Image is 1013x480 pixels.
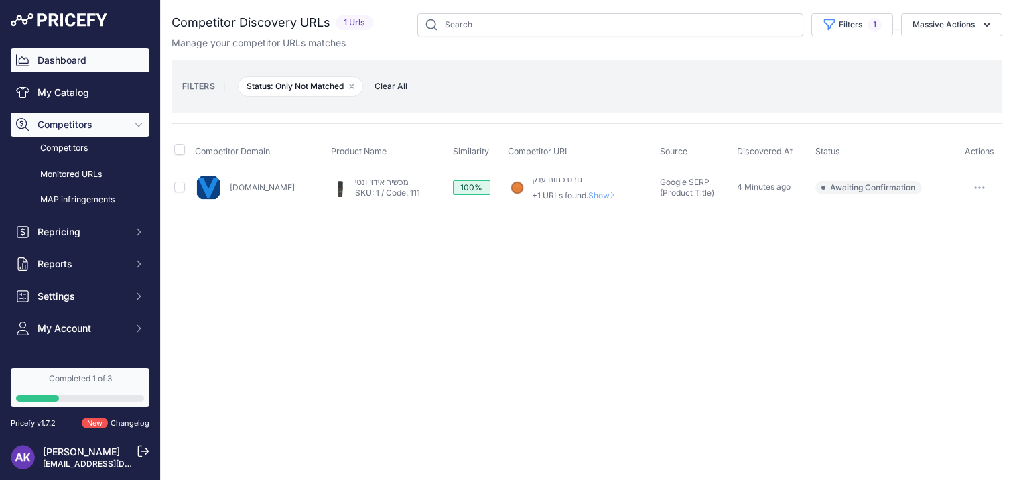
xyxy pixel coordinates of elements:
small: | [215,82,233,91]
span: 4 Minutes ago [737,182,791,192]
button: Reports [11,252,149,276]
button: Massive Actions [901,13,1002,36]
a: Competitors [11,137,149,160]
p: +1 URLs found. [532,190,620,201]
a: SKU: 1 / Code: 111 [355,188,420,198]
nav: Sidebar [11,48,149,445]
a: [EMAIL_ADDRESS][DOMAIN_NAME] [43,459,183,469]
a: גורס כתום ענק [532,174,582,184]
small: FILTERS [182,81,215,91]
span: Product Name [331,146,387,156]
span: Discovered At [737,146,793,156]
span: Source [660,146,687,156]
span: Status: Only Not Matched [238,76,363,97]
span: Competitors [38,118,125,131]
button: Competitors [11,113,149,137]
a: Monitored URLs [11,163,149,186]
button: Settings [11,284,149,308]
a: Dashboard [11,48,149,72]
span: Google SERP (Product Title) [660,177,714,198]
button: My Account [11,316,149,341]
button: Clear All [368,80,414,93]
a: [DOMAIN_NAME] [230,182,295,192]
a: MAP infringements [11,188,149,212]
span: My Account [38,322,125,335]
button: Filters1 [811,13,893,36]
span: 1 Urls [336,15,373,31]
a: Changelog [111,418,149,428]
a: Completed 1 of 3 [11,368,149,407]
span: Settings [38,290,125,303]
div: Completed 1 of 3 [16,373,144,384]
span: Competitor URL [508,146,569,156]
a: מכשיר אידוי ונטי [355,177,409,187]
div: Pricefy v1.7.2 [11,418,56,429]
span: Show [588,190,620,200]
button: Repricing [11,220,149,244]
span: Status [815,146,840,156]
h2: Competitor Discovery URLs [172,13,330,32]
span: Awaiting Confirmation [815,181,922,194]
a: My Catalog [11,80,149,105]
span: Actions [965,146,994,156]
div: 100% [453,180,490,195]
span: New [82,418,108,429]
span: 1 [868,18,882,32]
span: Competitor Domain [195,146,270,156]
span: Reports [38,257,125,271]
a: [PERSON_NAME] [43,446,120,457]
input: Search [417,13,803,36]
img: Pricefy Logo [11,13,107,27]
span: Repricing [38,225,125,239]
p: Manage your competitor URLs matches [172,36,346,50]
span: Similarity [453,146,489,156]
